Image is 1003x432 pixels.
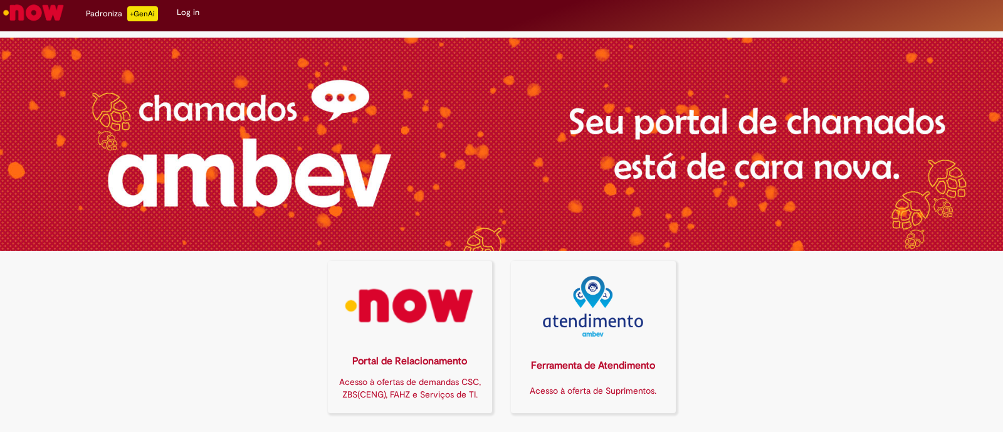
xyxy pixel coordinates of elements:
[335,276,484,337] img: logo_now.png
[543,276,643,337] img: logo_atentdimento.png
[86,6,158,21] div: Padroniza
[518,384,668,397] div: Acesso à oferta de Suprimentos.
[335,376,485,401] div: Acesso à ofertas de demandas CSC, ZBS(CENG), FAHZ e Serviços de TI.
[511,261,676,413] a: Ferramenta de Atendimento Acesso à oferta de Suprimentos.
[518,359,668,373] div: Ferramenta de Atendimento
[328,261,493,413] a: Portal de Relacionamento Acesso à ofertas de demandas CSC, ZBS(CENG), FAHZ e Serviços de TI.
[127,6,158,21] p: +GenAi
[335,354,485,369] div: Portal de Relacionamento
